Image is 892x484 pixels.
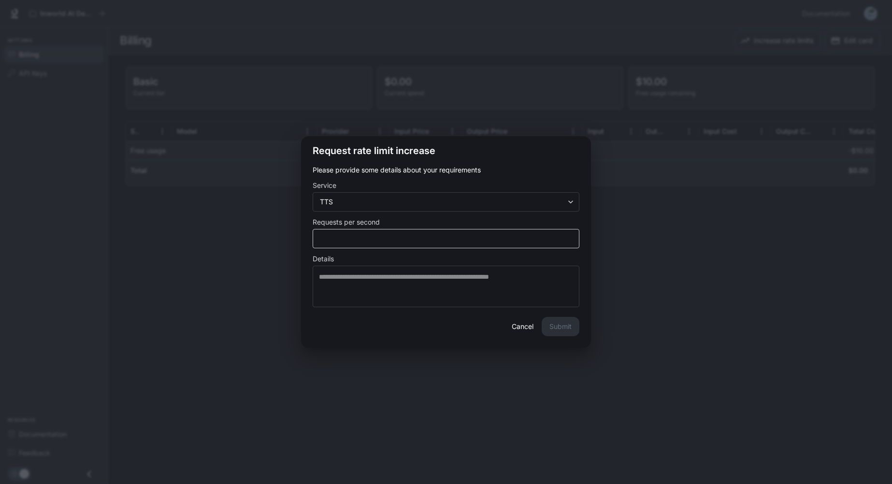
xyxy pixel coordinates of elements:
[313,182,336,189] p: Service
[507,317,538,336] button: Cancel
[313,165,579,175] p: Please provide some details about your requirements
[313,197,579,207] div: TTS
[301,136,591,165] h2: Request rate limit increase
[313,219,380,226] p: Requests per second
[313,256,334,262] p: Details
